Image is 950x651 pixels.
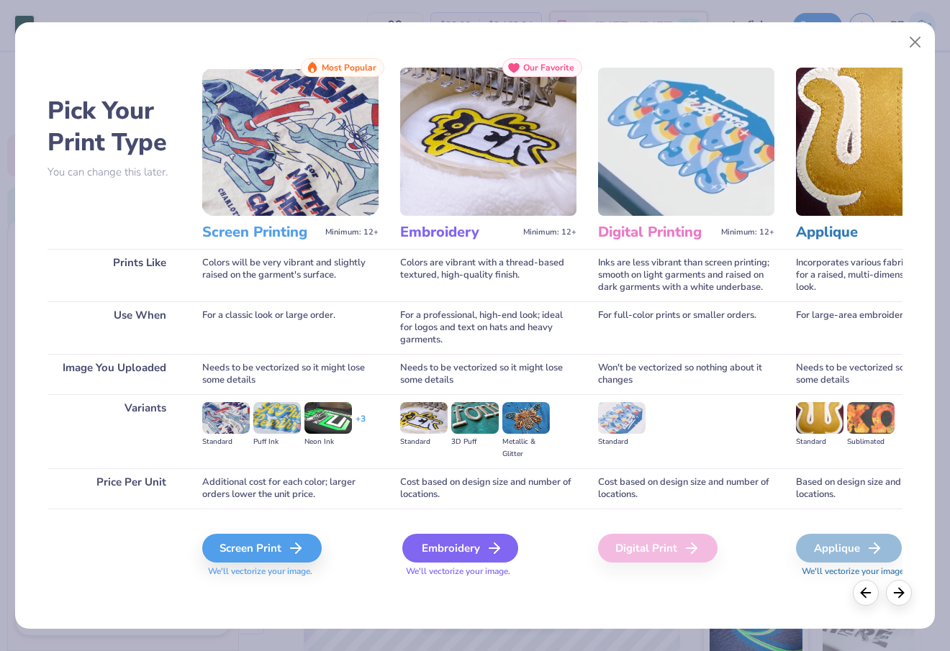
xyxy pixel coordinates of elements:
[202,534,322,563] div: Screen Print
[202,223,320,242] h3: Screen Printing
[400,402,448,434] img: Standard
[202,565,379,578] span: We'll vectorize your image.
[400,249,576,301] div: Colors are vibrant with a thread-based textured, high-quality finish.
[451,436,499,448] div: 3D Puff
[400,68,576,216] img: Embroidery
[598,68,774,216] img: Digital Printing
[47,468,181,509] div: Price Per Unit
[598,223,715,242] h3: Digital Printing
[598,468,774,509] div: Cost based on design size and number of locations.
[47,301,181,354] div: Use When
[502,436,550,460] div: Metallic & Glitter
[325,227,379,237] span: Minimum: 12+
[598,249,774,301] div: Inks are less vibrant than screen printing; smooth on light garments and raised on dark garments ...
[902,29,929,56] button: Close
[402,534,518,563] div: Embroidery
[847,436,895,448] div: Sublimated
[796,402,843,434] img: Standard
[202,354,379,394] div: Needs to be vectorized so it might lose some details
[202,68,379,216] img: Screen Printing
[202,436,250,448] div: Standard
[47,95,181,158] h2: Pick Your Print Type
[322,63,376,73] span: Most Popular
[202,301,379,354] div: For a classic look or large order.
[47,394,181,468] div: Variants
[598,534,718,563] div: Digital Print
[47,249,181,301] div: Prints Like
[523,63,574,73] span: Our Favorite
[598,354,774,394] div: Won't be vectorized so nothing about it changes
[400,436,448,448] div: Standard
[356,413,366,437] div: + 3
[847,402,895,434] img: Sublimated
[400,223,517,242] h3: Embroidery
[451,402,499,434] img: 3D Puff
[796,534,902,563] div: Applique
[721,227,774,237] span: Minimum: 12+
[598,402,646,434] img: Standard
[304,436,352,448] div: Neon Ink
[400,468,576,509] div: Cost based on design size and number of locations.
[598,436,646,448] div: Standard
[796,436,843,448] div: Standard
[304,402,352,434] img: Neon Ink
[400,354,576,394] div: Needs to be vectorized so it might lose some details
[202,402,250,434] img: Standard
[796,223,913,242] h3: Applique
[253,436,301,448] div: Puff Ink
[47,354,181,394] div: Image You Uploaded
[202,249,379,301] div: Colors will be very vibrant and slightly raised on the garment's surface.
[400,565,576,578] span: We'll vectorize your image.
[253,402,301,434] img: Puff Ink
[523,227,576,237] span: Minimum: 12+
[502,402,550,434] img: Metallic & Glitter
[400,301,576,354] div: For a professional, high-end look; ideal for logos and text on hats and heavy garments.
[47,166,181,178] p: You can change this later.
[598,301,774,354] div: For full-color prints or smaller orders.
[202,468,379,509] div: Additional cost for each color; larger orders lower the unit price.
